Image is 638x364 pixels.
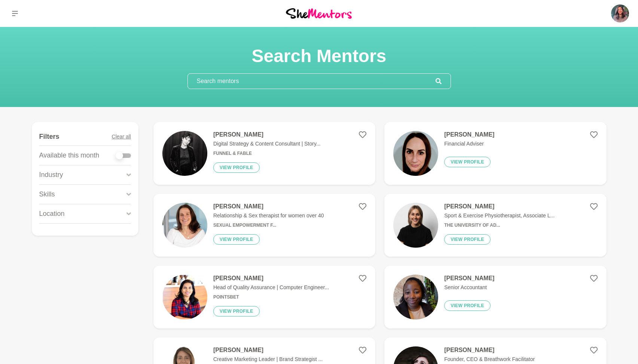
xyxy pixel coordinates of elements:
h4: [PERSON_NAME] [213,203,324,210]
p: Senior Accountant [444,284,494,291]
p: Creative Marketing Leader | Brand Strategist ... [213,355,323,363]
button: View profile [444,157,491,167]
button: View profile [444,234,491,245]
p: Sport & Exercise Physiotherapist, Associate L... [444,212,555,220]
p: Skills [39,189,55,199]
button: View profile [213,162,260,173]
h4: [PERSON_NAME] [444,203,555,210]
h6: Funnel & Fable [213,151,321,156]
h6: PointsBet [213,294,329,300]
h4: [PERSON_NAME] [444,346,535,354]
p: Founder, CEO & Breathwork Facilitator [444,355,535,363]
h4: [PERSON_NAME] [213,346,323,354]
p: Head of Quality Assurance | Computer Engineer... [213,284,329,291]
button: Clear all [112,128,131,146]
img: 523c368aa158c4209afe732df04685bb05a795a5-1125x1128.jpg [393,203,438,248]
a: [PERSON_NAME]Sport & Exercise Physiotherapist, Associate L...The University of Ad...View profile [384,194,606,257]
h4: [PERSON_NAME] [213,131,321,138]
a: [PERSON_NAME]Digital Strategy & Content Consultant | Story...Funnel & FableView profile [153,122,375,185]
a: [PERSON_NAME]Senior AccountantView profile [384,266,606,328]
p: Financial Adviser [444,140,494,148]
h6: The University of Ad... [444,223,555,228]
h4: Filters [39,132,59,141]
img: Jill Absolom [611,4,629,22]
h6: Sexual Empowerment f... [213,223,324,228]
p: Industry [39,170,63,180]
a: [PERSON_NAME]Financial AdviserView profile [384,122,606,185]
img: 1044fa7e6122d2a8171cf257dcb819e56f039831-1170x656.jpg [162,131,207,176]
a: [PERSON_NAME]Head of Quality Assurance | Computer Engineer...PointsBetView profile [153,266,375,328]
p: Digital Strategy & Content Consultant | Story... [213,140,321,148]
img: d6e4e6fb47c6b0833f5b2b80120bcf2f287bc3aa-2570x2447.jpg [162,203,207,248]
button: View profile [213,234,260,245]
h4: [PERSON_NAME] [213,275,329,282]
button: View profile [444,300,491,311]
p: Location [39,209,65,219]
h4: [PERSON_NAME] [444,275,494,282]
a: [PERSON_NAME]Relationship & Sex therapist for women over 40Sexual Empowerment f...View profile [153,194,375,257]
img: 54410d91cae438123b608ef54d3da42d18b8f0e6-2316x3088.jpg [393,275,438,319]
input: Search mentors [188,74,436,89]
h1: Search Mentors [187,45,451,67]
img: 2462cd17f0db61ae0eaf7f297afa55aeb6b07152-1255x1348.jpg [393,131,438,176]
p: Relationship & Sex therapist for women over 40 [213,212,324,220]
button: View profile [213,306,260,316]
img: 59f335efb65c6b3f8f0c6c54719329a70c1332df-242x243.png [162,275,207,319]
p: Available this month [39,150,100,160]
img: She Mentors Logo [286,8,352,18]
h4: [PERSON_NAME] [444,131,494,138]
